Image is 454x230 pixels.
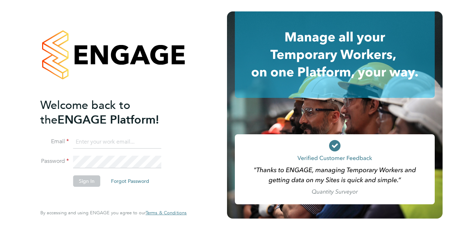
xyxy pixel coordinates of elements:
[40,210,187,216] span: By accessing and using ENGAGE you agree to our
[73,175,100,187] button: Sign In
[40,157,69,165] label: Password
[40,138,69,145] label: Email
[40,98,180,127] h2: ENGAGE Platform!
[40,98,130,127] span: Welcome back to the
[105,175,155,187] button: Forgot Password
[73,136,161,149] input: Enter your work email...
[146,210,187,216] a: Terms & Conditions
